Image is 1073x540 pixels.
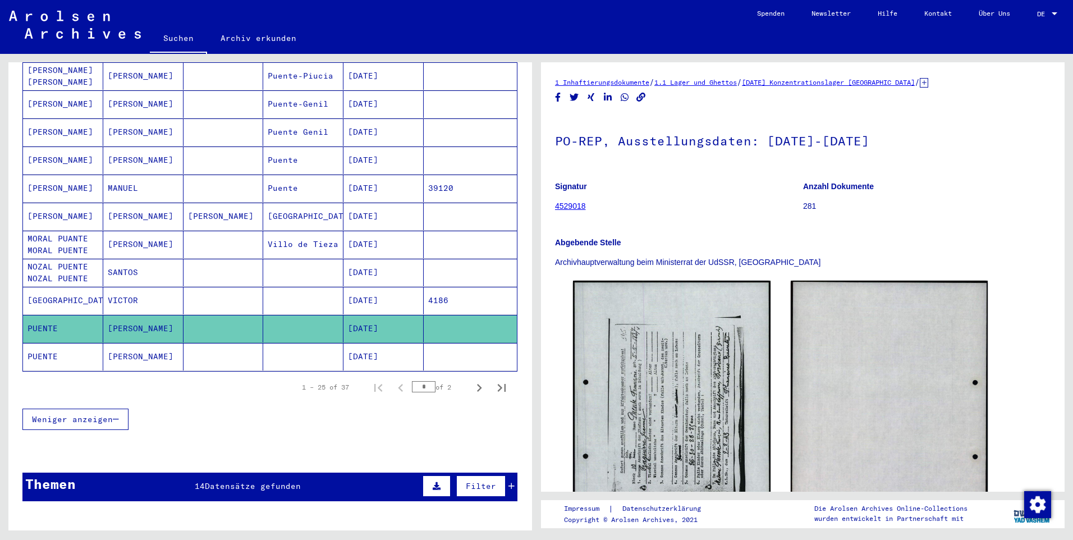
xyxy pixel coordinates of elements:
b: Signatur [555,182,587,191]
mat-cell: [DATE] [343,259,424,286]
mat-cell: [DATE] [343,315,424,342]
mat-cell: Puente-Genil [263,90,343,118]
mat-cell: [PERSON_NAME] [103,343,184,370]
button: Share on Xing [585,90,597,104]
mat-cell: [DATE] [343,118,424,146]
mat-cell: [DATE] [343,343,424,370]
div: Zustimmung ändern [1024,491,1051,518]
mat-cell: [PERSON_NAME] [103,315,184,342]
img: Arolsen_neg.svg [9,11,141,39]
button: Share on LinkedIn [602,90,614,104]
mat-cell: [PERSON_NAME] [103,118,184,146]
button: Copy link [635,90,647,104]
span: / [737,77,742,87]
mat-cell: [DATE] [343,147,424,174]
a: 4529018 [555,202,586,210]
button: Previous page [389,376,412,399]
mat-cell: 39120 [424,175,517,202]
div: Themen [25,474,76,494]
span: / [649,77,654,87]
mat-cell: MANUEL [103,175,184,202]
p: Archivhauptverwaltung beim Ministerrat der UdSSR, [GEOGRAPHIC_DATA] [555,257,1051,268]
mat-cell: [PERSON_NAME] [23,90,103,118]
button: Share on Twitter [568,90,580,104]
span: 14 [195,481,205,491]
mat-cell: [PERSON_NAME] [103,147,184,174]
a: Suchen [150,25,207,54]
button: First page [367,376,389,399]
p: wurden entwickelt in Partnerschaft mit [814,514,967,524]
mat-cell: [DATE] [343,62,424,90]
a: Impressum [564,503,608,515]
mat-cell: [DATE] [343,175,424,202]
mat-cell: [DATE] [343,90,424,118]
mat-cell: Villo de Tieza [263,231,343,258]
b: Abgebende Stelle [555,238,621,247]
mat-cell: [DATE] [343,231,424,258]
a: 1 Inhaftierungsdokumente [555,78,649,86]
button: Share on Facebook [552,90,564,104]
button: Last page [490,376,513,399]
button: Next page [468,376,490,399]
p: 281 [803,200,1051,212]
span: Datensätze gefunden [205,481,301,491]
mat-cell: 4186 [424,287,517,314]
mat-cell: [PERSON_NAME] [23,203,103,230]
mat-cell: VICTOR [103,287,184,314]
mat-cell: [PERSON_NAME] [23,147,103,174]
mat-cell: NOZAL PUENTE NOZAL PUENTE [23,259,103,286]
img: Zustimmung ändern [1024,491,1051,518]
div: | [564,503,714,515]
h1: PO-REP, Ausstellungsdaten: [DATE]-[DATE] [555,115,1051,164]
mat-cell: [GEOGRAPHIC_DATA] [263,203,343,230]
a: Archiv erkunden [207,25,310,52]
button: Filter [456,475,506,497]
mat-cell: [GEOGRAPHIC_DATA] [23,287,103,314]
mat-cell: Puente-Piucia [263,62,343,90]
a: Datenschutzerklärung [613,503,714,515]
img: yv_logo.png [1011,500,1053,528]
a: [DATE] Konzentrationslager [GEOGRAPHIC_DATA] [742,78,915,86]
p: Die Arolsen Archives Online-Collections [814,504,967,514]
mat-cell: [PERSON_NAME] [23,118,103,146]
mat-cell: Puente [263,147,343,174]
mat-cell: [PERSON_NAME] [103,203,184,230]
span: / [915,77,920,87]
span: DE [1037,10,1049,18]
mat-cell: [PERSON_NAME] [PERSON_NAME] [23,62,103,90]
mat-cell: [PERSON_NAME] [103,231,184,258]
button: Weniger anzeigen [22,409,129,430]
mat-cell: PUENTE [23,343,103,370]
span: Filter [466,481,496,491]
mat-cell: MORAL PUANTE MORAL PUENTE [23,231,103,258]
mat-cell: SANTOS [103,259,184,286]
span: Weniger anzeigen [32,414,113,424]
a: 1.1 Lager und Ghettos [654,78,737,86]
mat-cell: Puente Genil [263,118,343,146]
mat-cell: [PERSON_NAME] [184,203,264,230]
mat-cell: [DATE] [343,287,424,314]
mat-cell: [PERSON_NAME] [23,175,103,202]
mat-cell: PUENTE [23,315,103,342]
div: 1 – 25 of 37 [302,382,349,392]
div: of 2 [412,382,468,392]
mat-cell: [PERSON_NAME] [103,90,184,118]
p: Copyright © Arolsen Archives, 2021 [564,515,714,525]
mat-cell: Puente [263,175,343,202]
b: Anzahl Dokumente [803,182,874,191]
mat-cell: [PERSON_NAME] [103,62,184,90]
button: Share on WhatsApp [619,90,631,104]
mat-cell: [DATE] [343,203,424,230]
